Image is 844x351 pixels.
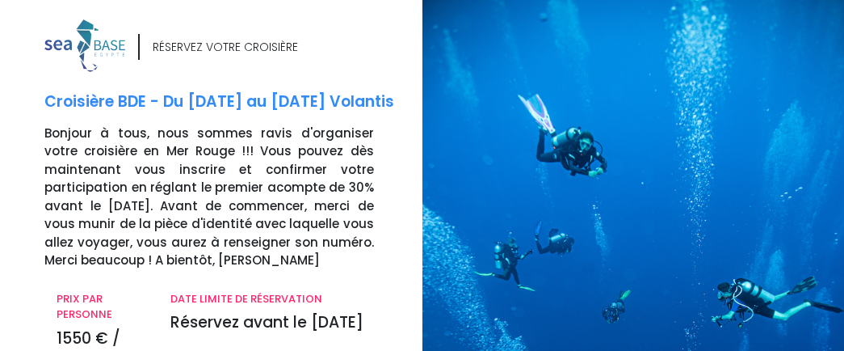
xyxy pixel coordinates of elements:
[44,125,410,270] p: Bonjour à tous, nous sommes ravis d'organiser votre croisière en Mer Rouge !!! Vous pouvez dès ma...
[170,291,374,307] p: DATE LIMITE DE RÉSERVATION
[153,39,298,56] div: RÉSERVEZ VOTRE CROISIÈRE
[44,91,410,114] p: Croisière BDE - Du [DATE] au [DATE] Volantis
[44,19,125,72] img: logo_color1.png
[57,291,146,323] p: PRIX PAR PERSONNE
[170,311,374,335] p: Réservez avant le [DATE]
